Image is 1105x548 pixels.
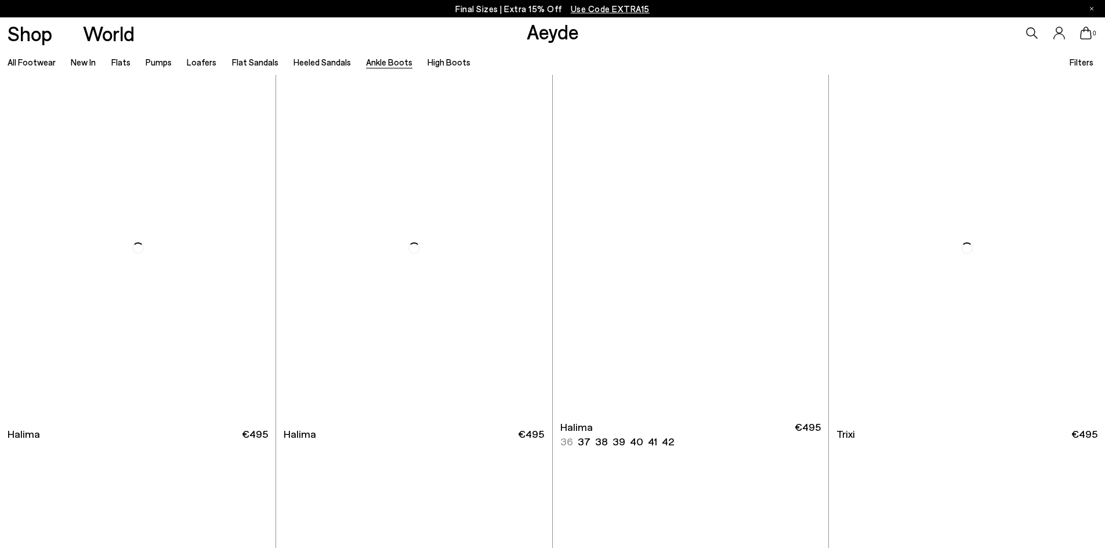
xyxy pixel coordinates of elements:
[294,57,351,67] a: Heeled Sandals
[571,3,650,14] span: Navigate to /collections/ss25-final-sizes
[553,421,828,447] a: Halima 36 37 38 39 40 41 42 €495
[276,75,552,421] img: Halima Eyelet Pointed Boots
[553,75,828,421] a: 6 / 6 1 / 6 2 / 6 3 / 6 4 / 6 5 / 6 6 / 6 1 / 6 Next slide Previous slide
[1092,30,1097,37] span: 0
[829,421,1105,447] a: Trixi €495
[648,434,657,449] li: 41
[836,427,855,441] span: Trixi
[828,75,1104,421] img: Halima Eyelet Pointed Boots
[8,427,40,441] span: Halima
[455,2,650,16] p: Final Sizes | Extra 15% Off
[795,420,821,449] span: €495
[518,427,544,441] span: €495
[8,57,56,67] a: All Footwear
[828,75,1104,421] div: 2 / 6
[83,23,135,43] a: World
[560,420,593,434] span: Halima
[578,434,590,449] li: 37
[630,434,643,449] li: 40
[366,57,412,67] a: Ankle Boots
[242,427,268,441] span: €495
[1071,427,1097,441] span: €495
[1080,27,1092,39] a: 0
[560,434,671,449] ul: variant
[284,427,316,441] span: Halima
[829,75,1105,421] img: Trixi Lace-Up Boots
[613,434,625,449] li: 39
[111,57,131,67] a: Flats
[595,434,608,449] li: 38
[276,421,552,447] a: Halima €495
[527,19,579,43] a: Aeyde
[232,57,278,67] a: Flat Sandals
[146,57,172,67] a: Pumps
[187,57,216,67] a: Loafers
[1070,57,1093,67] span: Filters
[662,434,674,449] li: 42
[71,57,96,67] a: New In
[553,75,828,421] div: 1 / 6
[427,57,470,67] a: High Boots
[8,23,52,43] a: Shop
[553,75,828,421] img: Halima Eyelet Pointed Boots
